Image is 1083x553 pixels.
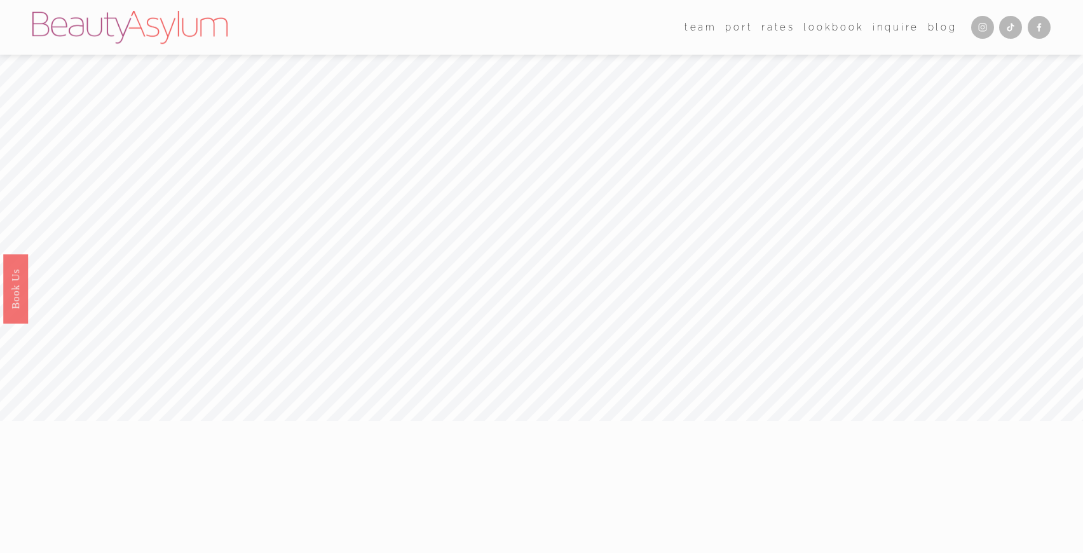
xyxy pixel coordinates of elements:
a: port [725,18,753,37]
img: Beauty Asylum | Bridal Hair &amp; Makeup Charlotte &amp; Atlanta [32,11,228,44]
a: Blog [928,18,957,37]
a: Inquire [873,18,919,37]
span: team [685,19,717,36]
a: TikTok [999,16,1022,39]
a: Rates [761,18,795,37]
a: Book Us [3,254,28,324]
a: Facebook [1028,16,1051,39]
a: Instagram [971,16,994,39]
a: folder dropdown [685,18,717,37]
a: Lookbook [803,18,864,37]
